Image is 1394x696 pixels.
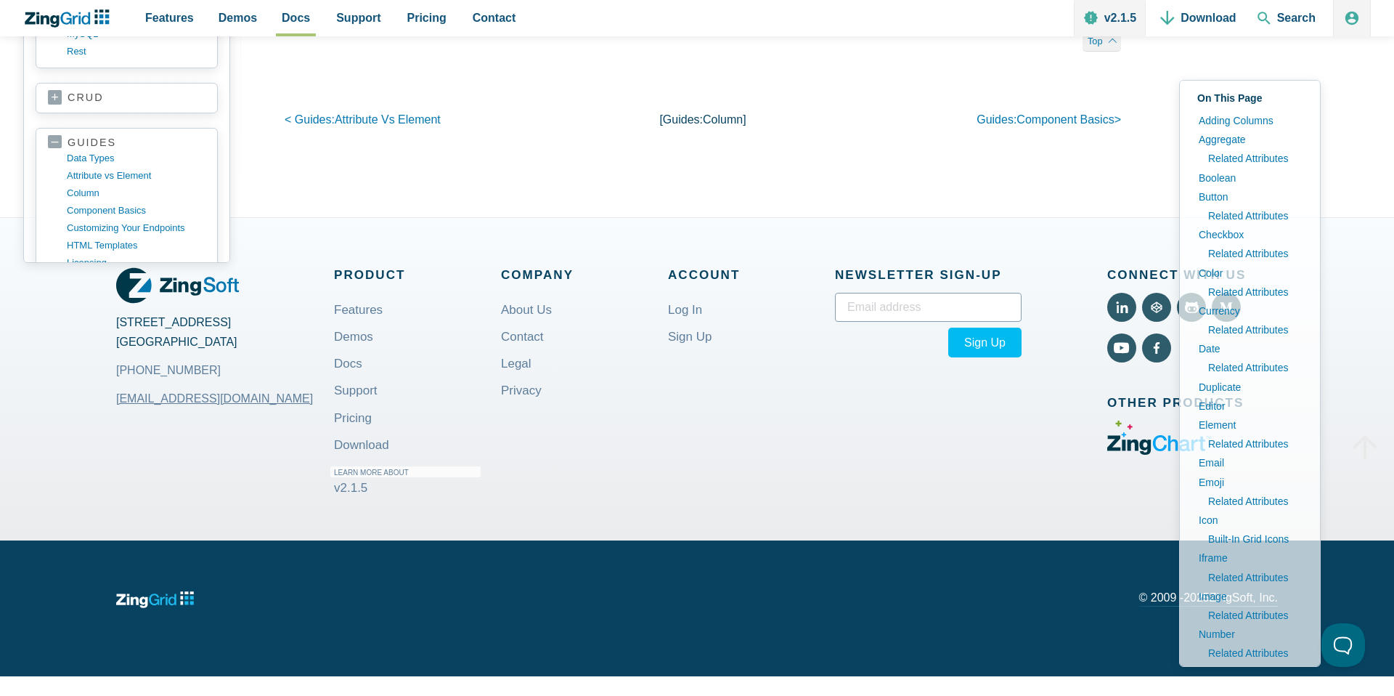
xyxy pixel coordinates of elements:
a: [PHONE_NUMBER] [116,360,221,380]
a: Contact [501,320,544,354]
a: Attribute vs Element [67,167,205,185]
button: Sign Up [948,328,1022,357]
span: v2.1.5 [334,481,367,495]
span: Support [336,8,380,28]
a: guides [48,136,205,150]
a: Docs [334,347,362,381]
a: View LinkedIn (External) [1107,293,1136,322]
a: HTML templates [67,237,205,254]
a: Privacy [501,373,542,408]
span: component basics [1016,113,1114,126]
span: Demos [219,8,257,28]
a: View YouTube (External) [1107,333,1136,363]
span: Features [145,8,194,28]
a: Button [1191,187,1308,206]
span: Newsletter Sign‑up [835,264,1022,286]
span: Docs [282,8,310,28]
a: About Us [501,293,552,327]
a: Download [334,428,389,462]
span: Company [501,264,668,286]
span: column [703,113,743,126]
small: Learn More About [330,466,481,477]
a: customizing your endpoints [67,219,205,237]
a: Demos [334,320,373,354]
span: Pricing [407,8,447,28]
a: Pricing [334,401,372,435]
a: View Github (External) [1177,293,1206,322]
a: Related Attributes [1201,206,1308,225]
a: ZingGrid logo [116,587,194,612]
span: Other Products [1107,392,1278,413]
a: Boolean [1191,169,1308,187]
a: guides:component basics> [977,113,1121,126]
a: [EMAIL_ADDRESS][DOMAIN_NAME] [116,381,313,416]
a: Legal [501,347,531,381]
a: Features [334,293,383,327]
a: Related Attributes [1201,149,1308,168]
a: Adding Columns [1191,111,1308,130]
span: Connect With Us [1107,264,1278,286]
a: < guides:Attribute vs Element [285,113,441,126]
a: licensing [67,254,205,272]
a: View Facebook (External) [1142,333,1171,363]
a: column [67,185,205,202]
input: Email address [835,293,1022,322]
a: crud [48,91,205,105]
span: Account [668,264,835,286]
a: Learn More About v2.1.5 [334,455,484,505]
a: ZingChart Logo. Click to return to the homepage [23,9,117,28]
span: Product [334,264,501,286]
span: Contact [473,8,516,28]
iframe: Toggle Customer Support [1321,623,1365,667]
a: component basics [67,202,205,219]
span: Attribute vs Element [335,113,441,126]
a: Visit ZingChart (External) [1107,445,1212,457]
a: Aggregate [1191,130,1308,149]
a: ZingGrid Logo [116,264,239,307]
address: [STREET_ADDRESS] [GEOGRAPHIC_DATA] [116,312,334,381]
a: rest [67,43,205,60]
a: View Code Pen (External) [1142,293,1171,322]
p: © 2009 - ZingSoft, Inc. [1139,592,1278,607]
a: Sign Up [668,320,712,354]
a: Log In [668,293,702,327]
a: data types [67,150,205,167]
a: Support [334,373,378,408]
p: [guides: ] [563,110,842,129]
